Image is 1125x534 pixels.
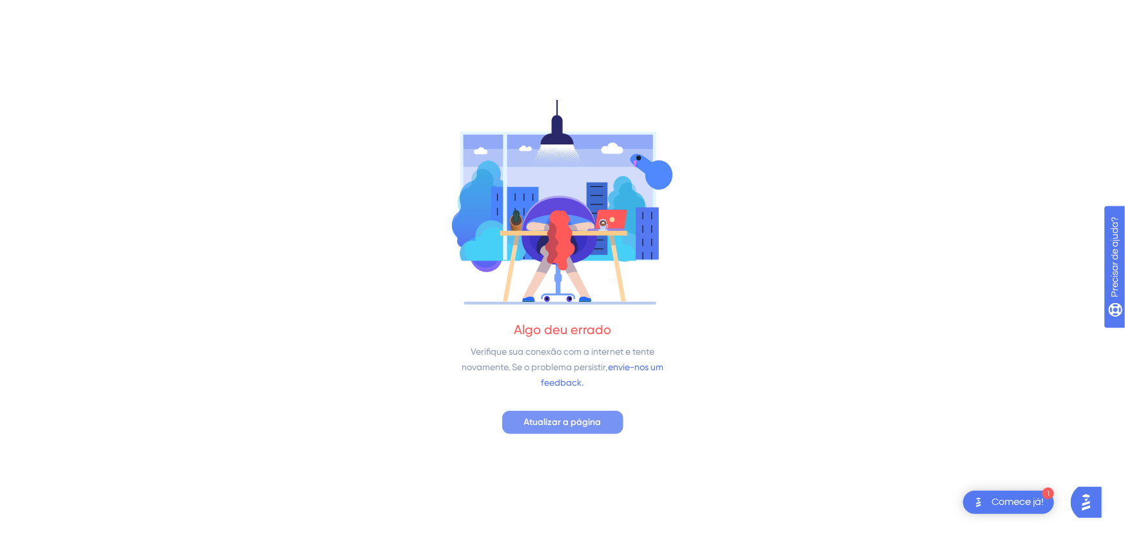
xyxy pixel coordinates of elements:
font: Verifique sua conexão com a internet e tente novamente. Se o problema persistir, [462,346,654,372]
font: Precisar de ajuda? [30,6,111,15]
button: Atualizar a página [502,411,623,434]
img: imagem-do-lançador-texto-alternativo [971,495,986,510]
div: Abra a lista de verificação Comece!, módulos restantes: 1 [963,491,1054,514]
font: Atualizar a página [524,417,602,428]
font: 1 [1046,490,1050,497]
iframe: Iniciador do Assistente de IA do UserGuiding [1071,483,1110,522]
font: Algo deu errado [514,322,611,337]
font: Comece já! [992,497,1044,507]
